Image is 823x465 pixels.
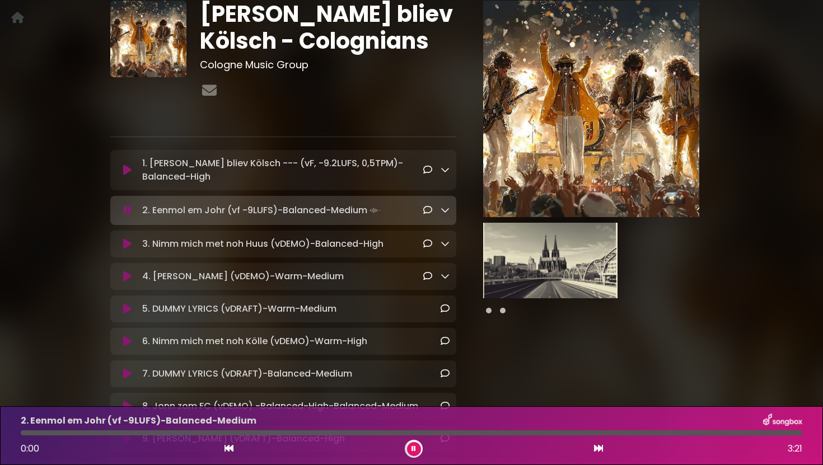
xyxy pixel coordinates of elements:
span: 3:21 [788,442,802,455]
p: 2. Eenmol em Johr (vf -9LUFS)-Balanced-Medium [142,203,383,218]
p: 4. [PERSON_NAME] (vDEMO)-Warm-Medium [142,270,344,283]
img: Main Media [483,1,699,217]
h1: [PERSON_NAME] bliev Kölsch - Colognians [200,1,456,54]
img: 7CvscnJpT4ZgYQDj5s5A [110,1,186,77]
p: 2. Eenmol em Johr (vf -9LUFS)-Balanced-Medium [21,414,256,428]
p: 6. Nimm mich met noh Kölle (vDEMO)-Warm-High [142,335,367,348]
span: 0:00 [21,442,39,455]
p: 3. Nimm mich met noh Huus (vDEMO)-Balanced-High [142,237,384,251]
p: 5. DUMMY LYRICS (vDRAFT)-Warm-Medium [142,302,336,316]
p: 7. DUMMY LYRICS (vDRAFT)-Balanced-Medium [142,367,352,381]
p: 1. [PERSON_NAME] bliev Kölsch --- (vF, -9.2LUFS, 0,5TPM)-Balanced-High [142,157,423,184]
img: songbox-logo-white.png [763,414,802,428]
h3: Cologne Music Group [200,59,456,71]
p: 8. Jonn zom FC (vDEMO) -Balanced-High-Balanced-Medium [142,400,418,413]
img: waveform4.gif [367,203,383,218]
img: bj9cZIVSFGdJ3k2YEuQL [483,223,618,298]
